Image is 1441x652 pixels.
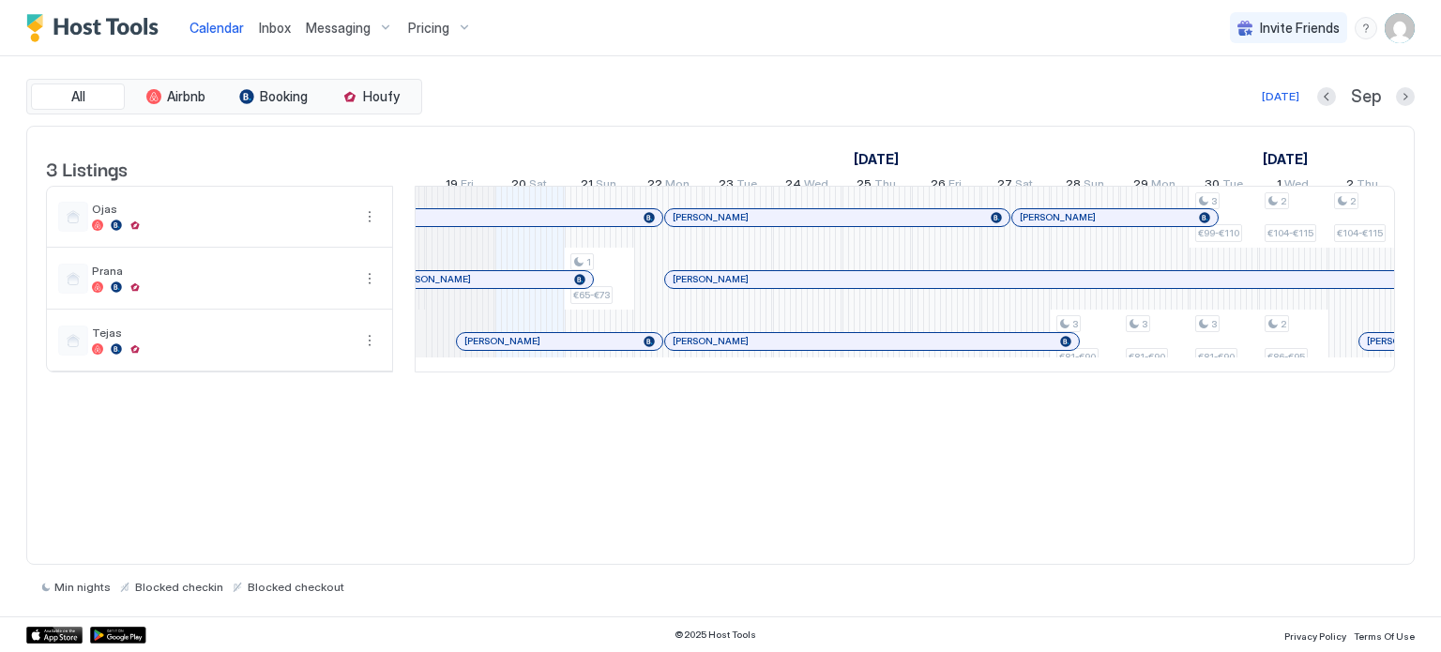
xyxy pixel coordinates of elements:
[1351,86,1381,108] span: Sep
[673,211,749,223] span: [PERSON_NAME]
[358,205,381,228] div: menu
[1357,176,1378,196] span: Thu
[675,629,756,641] span: © 2025 Host Tools
[874,176,896,196] span: Thu
[926,173,966,200] a: September 26, 2025
[1350,195,1356,207] span: 2
[1355,17,1377,39] div: menu
[993,173,1038,200] a: September 27, 2025
[596,176,616,196] span: Sun
[1260,20,1340,37] span: Invite Friends
[358,329,381,352] button: More options
[1129,351,1165,363] span: €81-€90
[665,176,690,196] span: Mon
[1061,173,1109,200] a: September 28, 2025
[1205,176,1220,196] span: 30
[26,14,167,42] a: Host Tools Logo
[573,289,610,301] span: €65-€73
[1133,176,1148,196] span: 29
[1211,195,1217,207] span: 3
[54,580,111,594] span: Min nights
[804,176,828,196] span: Wed
[90,627,146,644] a: Google Play Store
[1317,87,1336,106] button: Previous month
[781,173,833,200] a: September 24, 2025
[736,176,757,196] span: Tue
[1066,176,1081,196] span: 28
[1222,176,1243,196] span: Tue
[248,580,344,594] span: Blocked checkout
[1072,318,1078,330] span: 3
[1151,176,1176,196] span: Mon
[26,627,83,644] a: App Store
[997,176,1012,196] span: 27
[1259,85,1302,108] button: [DATE]
[1284,176,1309,196] span: Wed
[1200,173,1248,200] a: September 30, 2025
[46,154,128,182] span: 3 Listings
[71,88,85,105] span: All
[259,18,291,38] a: Inbox
[511,176,526,196] span: 20
[226,83,320,110] button: Booking
[785,176,801,196] span: 24
[1267,351,1305,363] span: €86-€95
[643,173,694,200] a: September 22, 2025
[714,173,762,200] a: September 23, 2025
[190,20,244,36] span: Calendar
[1129,173,1180,200] a: September 29, 2025
[1198,351,1235,363] span: €81-€90
[306,20,371,37] span: Messaging
[26,79,422,114] div: tab-group
[1284,625,1346,644] a: Privacy Policy
[1342,173,1383,200] a: October 2, 2025
[1272,173,1313,200] a: October 1, 2025
[1020,211,1096,223] span: [PERSON_NAME]
[461,176,474,196] span: Fri
[647,176,662,196] span: 22
[358,329,381,352] div: menu
[1258,145,1312,173] a: October 1, 2025
[446,176,458,196] span: 19
[395,273,471,285] span: [PERSON_NAME]
[1142,318,1147,330] span: 3
[190,18,244,38] a: Calendar
[1354,630,1415,642] span: Terms Of Use
[408,20,449,37] span: Pricing
[1267,227,1313,239] span: €104-€115
[260,88,308,105] span: Booking
[1281,195,1286,207] span: 2
[852,173,901,200] a: September 25, 2025
[673,273,749,285] span: [PERSON_NAME]
[1284,630,1346,642] span: Privacy Policy
[464,335,540,347] span: [PERSON_NAME]
[1015,176,1033,196] span: Sat
[31,83,125,110] button: All
[358,267,381,290] div: menu
[1262,88,1299,105] div: [DATE]
[135,580,223,594] span: Blocked checkin
[324,83,417,110] button: Houfy
[92,264,351,278] span: Prana
[358,205,381,228] button: More options
[576,173,621,200] a: September 21, 2025
[1337,227,1383,239] span: €104-€115
[719,176,734,196] span: 23
[1059,351,1096,363] span: €81-€90
[259,20,291,36] span: Inbox
[1385,13,1415,43] div: User profile
[948,176,962,196] span: Fri
[581,176,593,196] span: 21
[857,176,872,196] span: 25
[673,335,749,347] span: [PERSON_NAME]
[167,88,205,105] span: Airbnb
[1346,176,1354,196] span: 2
[1281,318,1286,330] span: 2
[1211,318,1217,330] span: 3
[129,83,222,110] button: Airbnb
[1396,87,1415,106] button: Next month
[1354,625,1415,644] a: Terms Of Use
